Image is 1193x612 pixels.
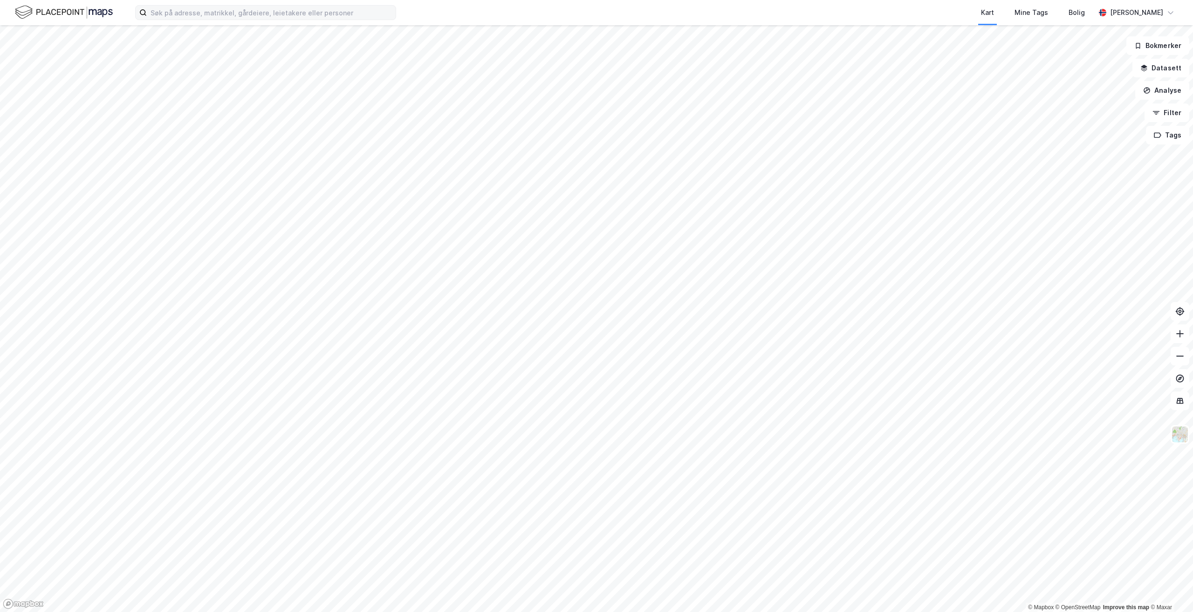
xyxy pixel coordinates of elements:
button: Bokmerker [1126,36,1189,55]
button: Datasett [1132,59,1189,77]
a: OpenStreetMap [1056,604,1101,611]
button: Filter [1145,103,1189,122]
div: [PERSON_NAME] [1110,7,1163,18]
button: Analyse [1135,81,1189,100]
input: Søk på adresse, matrikkel, gårdeiere, leietakere eller personer [147,6,396,20]
iframe: Chat Widget [1146,567,1193,612]
img: Z [1171,426,1189,443]
div: Kart [981,7,994,18]
div: Bolig [1069,7,1085,18]
a: Mapbox [1028,604,1054,611]
div: Kontrollprogram for chat [1146,567,1193,612]
a: Mapbox homepage [3,598,44,609]
div: Mine Tags [1015,7,1048,18]
button: Tags [1146,126,1189,144]
a: Improve this map [1103,604,1149,611]
img: logo.f888ab2527a4732fd821a326f86c7f29.svg [15,4,113,21]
